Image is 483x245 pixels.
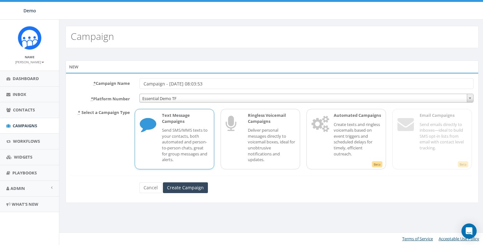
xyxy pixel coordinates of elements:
[162,127,209,162] p: Send SMS/MMS texts to your contacts, both automated and person-to-person chats, great for group m...
[402,236,433,242] a: Terms of Service
[13,76,39,81] span: Dashboard
[25,55,35,59] small: Name
[458,161,468,167] span: Beta
[248,112,295,124] p: Ringless Voicemail Campaigns
[15,59,44,65] a: [PERSON_NAME]
[93,80,96,86] abbr: required
[81,110,130,115] span: Select a Campaign Type
[15,60,44,64] small: [PERSON_NAME]
[139,78,473,89] input: Enter Campaign Name
[461,223,477,239] div: Open Intercom Messenger
[13,107,35,113] span: Contacts
[13,91,26,97] span: Inbox
[13,123,37,129] span: Campaigns
[66,94,135,102] label: Platform Number
[66,78,135,86] label: Campaign Name
[439,236,479,242] a: Acceptable Use Policy
[248,127,295,162] p: Deliver personal messages directly to voicemail boxes, ideal for unobtrusive notifications and up...
[334,112,381,118] p: Automated Campaigns
[10,185,25,191] span: Admin
[14,154,32,160] span: Widgets
[12,201,38,207] span: What's New
[372,161,383,167] span: Beta
[23,8,36,14] span: Demo
[18,26,42,50] img: Icon_1.png
[139,182,162,193] a: Cancel
[334,122,381,157] p: Create texts and ringless voicemails based on event triggers and scheduled delays for timely, eff...
[12,170,37,176] span: Playbooks
[91,96,93,102] abbr: required
[66,60,479,73] div: New
[162,112,209,124] p: Text Message Campaigns
[13,138,40,144] span: Workflows
[140,94,473,103] span: Essential Demo TF
[139,94,473,103] span: Essential Demo TF
[71,31,114,41] h2: Campaign
[163,182,208,193] input: Create Campaign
